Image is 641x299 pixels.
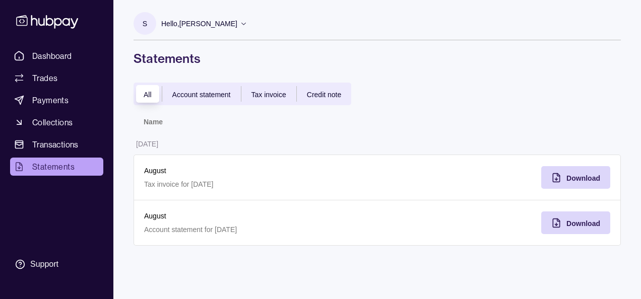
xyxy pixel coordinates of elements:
[10,69,103,87] a: Trades
[134,50,621,66] h1: Statements
[144,118,163,126] p: Name
[161,18,237,29] p: Hello, [PERSON_NAME]
[32,138,79,151] span: Transactions
[144,210,367,221] p: August
[32,72,57,84] span: Trades
[10,47,103,65] a: Dashboard
[541,211,610,234] button: Download
[10,254,103,275] a: Support
[10,135,103,154] a: Transactions
[144,91,152,99] span: All
[134,83,351,105] div: documentTypes
[10,158,103,176] a: Statements
[32,116,73,128] span: Collections
[566,174,600,182] span: Download
[10,91,103,109] a: Payments
[144,224,367,235] p: Account statement for [DATE]
[566,219,600,228] span: Download
[32,161,75,173] span: Statements
[143,18,147,29] p: S
[541,166,610,189] button: Download
[307,91,341,99] span: Credit note
[136,140,158,148] p: [DATE]
[251,91,286,99] span: Tax invoice
[144,165,367,176] p: August
[10,113,103,131] a: Collections
[32,94,69,106] span: Payments
[30,259,58,270] div: Support
[32,50,72,62] span: Dashboard
[172,91,231,99] span: Account statement
[144,179,367,190] p: Tax invoice for [DATE]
